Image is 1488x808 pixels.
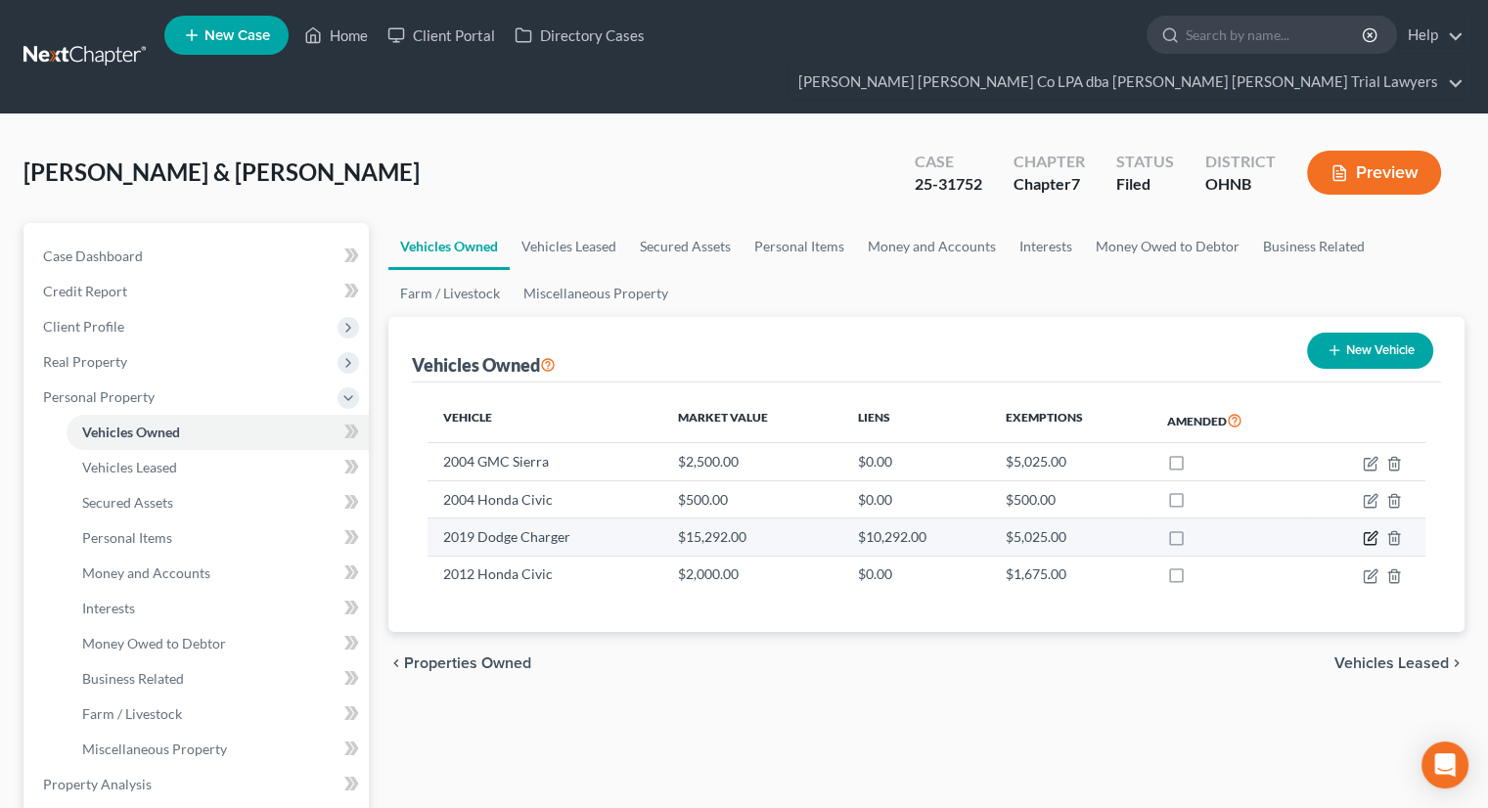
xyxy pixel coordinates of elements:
span: Case Dashboard [43,247,143,264]
div: Filed [1116,173,1174,196]
span: New Case [204,28,270,43]
span: Property Analysis [43,776,152,792]
button: Preview [1307,151,1441,195]
td: $500.00 [990,480,1151,517]
button: New Vehicle [1307,333,1433,369]
span: Business Related [82,670,184,687]
td: $0.00 [842,556,990,593]
span: Credit Report [43,283,127,299]
a: Vehicles Leased [67,450,369,485]
a: Miscellaneous Property [512,270,680,317]
td: $500.00 [662,480,842,517]
th: Market Value [662,398,842,443]
span: Miscellaneous Property [82,741,227,757]
span: Real Property [43,353,127,370]
td: $5,025.00 [990,443,1151,480]
a: Secured Assets [67,485,369,520]
div: Status [1116,151,1174,173]
a: Business Related [1251,223,1376,270]
td: $0.00 [842,480,990,517]
div: Chapter [1014,151,1085,173]
a: Help [1398,18,1464,53]
a: Vehicles Owned [67,415,369,450]
a: Home [294,18,378,53]
div: Case [915,151,982,173]
span: Vehicles Leased [1334,655,1449,671]
td: 2012 Honda Civic [428,556,662,593]
td: $10,292.00 [842,518,990,556]
span: Client Profile [43,318,124,335]
a: [PERSON_NAME] [PERSON_NAME] Co LPA dba [PERSON_NAME] [PERSON_NAME] Trial Lawyers [789,65,1464,100]
a: Vehicles Owned [388,223,510,270]
span: Personal Property [43,388,155,405]
a: Business Related [67,661,369,696]
td: $2,500.00 [662,443,842,480]
td: 2004 GMC Sierra [428,443,662,480]
div: Chapter [1014,173,1085,196]
span: Interests [82,600,135,616]
th: Vehicle [428,398,662,443]
a: Money Owed to Debtor [1084,223,1251,270]
span: Vehicles Leased [82,459,177,475]
a: Personal Items [67,520,369,556]
a: Farm / Livestock [388,270,512,317]
td: $15,292.00 [662,518,842,556]
span: Personal Items [82,529,172,546]
th: Liens [842,398,990,443]
a: Money Owed to Debtor [67,626,369,661]
a: Personal Items [743,223,856,270]
button: chevron_left Properties Owned [388,655,531,671]
a: Property Analysis [27,767,369,802]
span: 7 [1071,174,1080,193]
td: 2004 Honda Civic [428,480,662,517]
a: Miscellaneous Property [67,732,369,767]
span: Money Owed to Debtor [82,635,226,651]
button: Vehicles Leased chevron_right [1334,655,1465,671]
div: Open Intercom Messenger [1421,741,1468,788]
span: Vehicles Owned [82,424,180,440]
i: chevron_left [388,655,404,671]
td: $5,025.00 [990,518,1151,556]
span: Farm / Livestock [82,705,182,722]
a: Credit Report [27,274,369,309]
div: District [1205,151,1276,173]
a: Money and Accounts [67,556,369,591]
span: Properties Owned [404,655,531,671]
th: Exemptions [990,398,1151,443]
span: Secured Assets [82,494,173,511]
td: 2019 Dodge Charger [428,518,662,556]
td: $0.00 [842,443,990,480]
span: Money and Accounts [82,564,210,581]
a: Vehicles Leased [510,223,628,270]
div: Vehicles Owned [412,353,556,377]
a: Money and Accounts [856,223,1008,270]
td: $1,675.00 [990,556,1151,593]
input: Search by name... [1186,17,1365,53]
a: Case Dashboard [27,239,369,274]
td: $2,000.00 [662,556,842,593]
a: Farm / Livestock [67,696,369,732]
th: Amended [1151,398,1310,443]
a: Client Portal [378,18,505,53]
a: Directory Cases [505,18,654,53]
div: 25-31752 [915,173,982,196]
span: [PERSON_NAME] & [PERSON_NAME] [23,157,420,186]
a: Secured Assets [628,223,743,270]
a: Interests [67,591,369,626]
i: chevron_right [1449,655,1465,671]
div: OHNB [1205,173,1276,196]
a: Interests [1008,223,1084,270]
